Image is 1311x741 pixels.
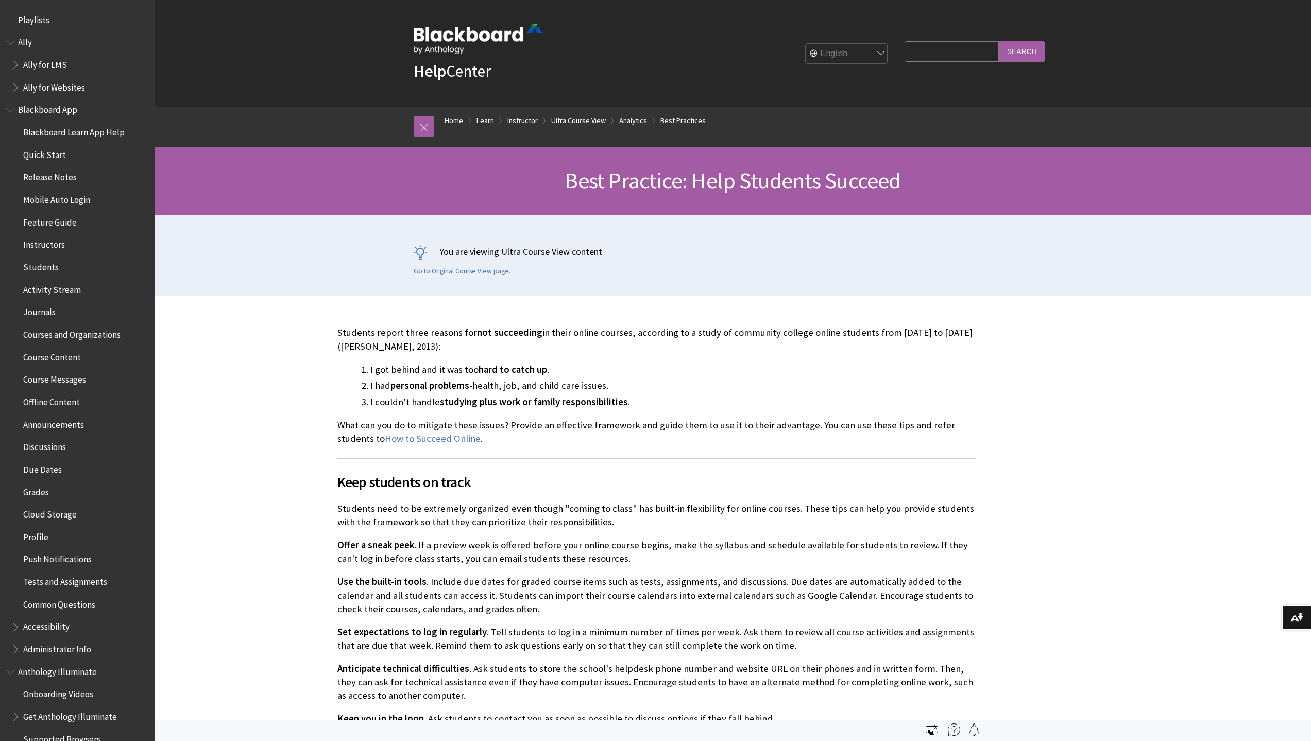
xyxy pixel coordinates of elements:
[337,576,427,588] span: Use the built-in tools
[23,169,77,183] span: Release Notes
[337,626,487,638] span: Set expectations to log in regularly
[23,79,85,93] span: Ally for Websites
[23,56,67,70] span: Ally for LMS
[337,626,976,652] p: . Tell students to log in a minimum number of times per week. Ask them to review all course activ...
[23,484,49,497] span: Grades
[23,191,90,205] span: Mobile Auto Login
[23,236,65,250] span: Instructors
[23,573,107,587] span: Tests and Assignments
[477,326,542,338] span: not succeeding
[414,61,491,81] a: HelpCenter
[18,101,77,115] span: Blackboard App
[23,259,59,272] span: Students
[385,433,481,445] a: How to Succeed Online
[337,419,976,445] p: What can you do to mitigate these issues? Provide an effective framework and guide them to use it...
[948,723,960,736] img: More help
[23,618,70,632] span: Accessibility
[445,114,463,127] a: Home
[337,539,414,551] span: Offer a sneak peek
[806,44,888,64] select: Site Language Selector
[23,304,56,318] span: Journals
[414,245,1052,258] p: You are viewing Ultra Course View content
[926,723,938,736] img: Print
[23,551,92,565] span: Push Notifications
[6,101,148,658] nav: Book outline for Blackboard App Help
[337,713,424,725] span: Keep you in the loop
[337,712,976,726] p: . Ask students to contact you as soon as possible to discuss options if they fall behind.
[23,416,84,430] span: Announcements
[479,364,547,375] span: hard to catch up
[337,662,976,703] p: . Ask students to store the school's helpdesk phone number and website URL on their phones and in...
[337,575,976,616] p: . Include due dates for graded course items such as tests, assignments, and discussions. Due date...
[23,596,95,610] span: Common Questions
[23,708,117,722] span: Get Anthology Illuminate
[23,124,125,137] span: Blackboard Learn App Help
[23,371,86,385] span: Course Messages
[23,686,93,700] span: Onboarding Videos
[370,378,976,393] li: I had -health, job, and child care issues.
[440,396,628,408] span: studying plus work or family responsibilities
[18,663,97,677] span: Anthology Illuminate
[414,24,542,54] img: Blackboard by Anthology
[370,363,976,377] li: I got behind and it was too .
[6,11,148,29] nav: Book outline for Playlists
[23,461,62,475] span: Due Dates
[414,61,446,81] strong: Help
[337,326,976,353] p: Students report three reasons for in their online courses, according to a study of community coll...
[18,34,32,48] span: Ally
[23,281,81,295] span: Activity Stream
[390,380,469,391] span: personal problems
[565,166,900,195] span: Best Practice: Help Students Succeed
[337,471,976,493] span: Keep students on track
[23,506,77,520] span: Cloud Storage
[23,146,66,160] span: Quick Start
[23,349,81,363] span: Course Content
[660,114,706,127] a: Best Practices
[551,114,606,127] a: Ultra Course View
[619,114,647,127] a: Analytics
[337,502,976,529] p: Students need to be extremely organized even though "coming to class" has built-in flexibility fo...
[337,663,469,675] span: Anticipate technical difficulties
[6,34,148,96] nav: Book outline for Anthology Ally Help
[23,528,48,542] span: Profile
[414,267,510,276] a: Go to Original Course View page.
[476,114,494,127] a: Learn
[968,723,980,736] img: Follow this page
[23,214,77,228] span: Feature Guide
[337,539,976,565] p: . If a preview week is offered before your online course begins, make the syllabus and schedule a...
[23,326,121,340] span: Courses and Organizations
[999,41,1045,61] input: Search
[23,393,80,407] span: Offline Content
[370,395,976,409] li: I couldn't handle .
[23,438,66,452] span: Discussions
[507,114,538,127] a: Instructor
[23,641,91,654] span: Administrator Info
[18,11,49,25] span: Playlists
